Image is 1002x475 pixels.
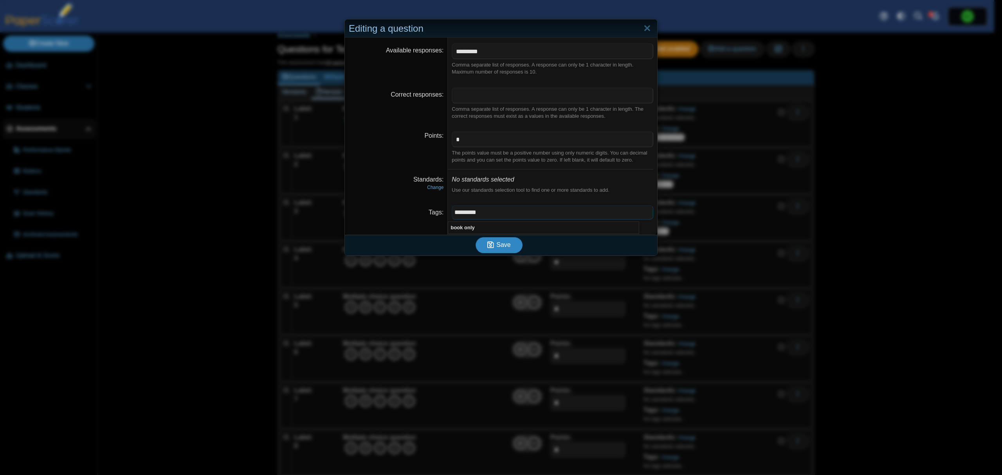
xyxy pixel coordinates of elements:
label: Correct responses [391,91,443,98]
a: Close [641,22,653,35]
button: Save [476,237,523,253]
strong: book only [451,225,474,230]
a: Change [427,185,443,190]
tags: ​ [452,205,653,220]
label: Points [424,132,443,139]
div: Use our standards selection tool to find one or more standards to add. [452,187,653,194]
div: The points value must be a positive number using only numeric digits. You can decimal points and ... [452,149,653,164]
div: Editing a question [345,20,657,38]
span: Save [496,241,510,248]
div: Comma separate list of responses. A response can only be 1 character in length. The correct respo... [452,106,653,120]
div: Comma separate list of responses. A response can only be 1 character in length. Maximum number of... [452,61,653,76]
label: Available responses [386,47,443,54]
label: Standards [413,176,443,183]
i: No standards selected [452,176,514,183]
label: Tags [429,209,443,216]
